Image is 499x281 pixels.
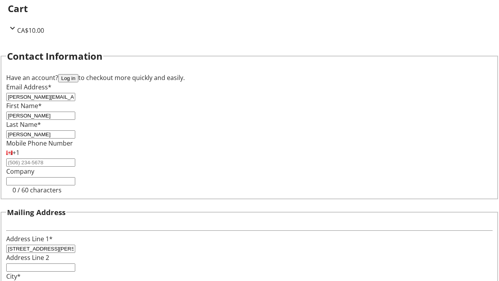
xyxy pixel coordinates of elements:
[8,2,491,16] h2: Cart
[6,272,21,281] label: City*
[7,207,65,218] h3: Mailing Address
[17,26,44,35] span: CA$10.00
[6,73,493,82] div: Have an account? to checkout more quickly and easily.
[6,101,42,110] label: First Name*
[58,74,78,82] button: Log in
[6,139,73,148] label: Mobile Phone Number
[12,186,62,194] tr-character-limit: 0 / 60 characters
[6,158,75,167] input: (506) 234-5678
[7,49,103,63] h2: Contact Information
[6,167,34,176] label: Company
[6,235,53,243] label: Address Line 1*
[6,245,75,253] input: Address
[6,253,49,262] label: Address Line 2
[6,83,51,91] label: Email Address*
[6,120,41,129] label: Last Name*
